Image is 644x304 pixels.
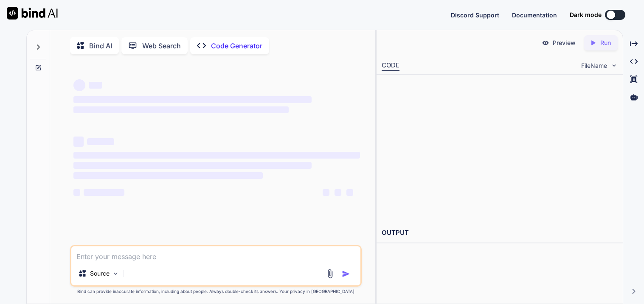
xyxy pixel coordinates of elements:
p: Preview [553,39,576,47]
span: Discord Support [451,11,499,19]
span: Dark mode [570,11,602,19]
span: ‌ [323,189,329,196]
span: ‌ [73,152,360,159]
p: Web Search [142,41,181,51]
img: attachment [325,269,335,279]
span: ‌ [73,96,311,103]
span: ‌ [73,189,80,196]
span: Documentation [512,11,557,19]
img: icon [342,270,350,278]
img: preview [542,39,549,47]
p: Bind can provide inaccurate information, including about people. Always double-check its answers.... [70,288,362,295]
button: Discord Support [451,11,499,20]
span: ‌ [73,137,84,147]
button: Documentation [512,11,557,20]
span: ‌ [73,162,311,169]
p: Source [90,269,110,278]
img: chevron down [610,62,618,69]
span: ‌ [87,138,114,145]
h2: OUTPUT [377,223,623,243]
span: ‌ [84,189,124,196]
span: ‌ [335,189,341,196]
img: Bind AI [7,7,58,20]
p: Code Generator [211,41,262,51]
span: ‌ [73,172,263,179]
span: FileName [581,61,607,70]
img: Pick Models [112,270,119,277]
div: CODE [382,61,399,71]
span: ‌ [346,189,353,196]
span: ‌ [89,82,102,89]
p: Run [600,39,611,47]
span: ‌ [73,106,288,113]
p: Bind AI [89,41,112,51]
span: ‌ [73,79,85,91]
